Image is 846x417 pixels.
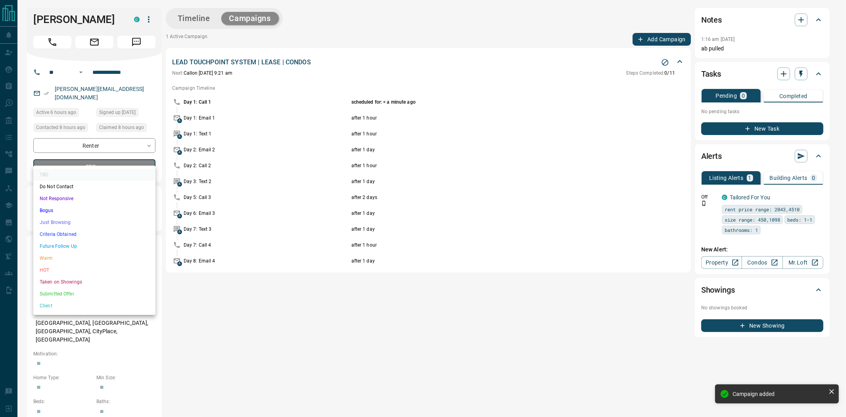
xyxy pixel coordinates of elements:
div: Campaign added [733,391,825,397]
li: Taken on Showings [33,276,155,288]
li: Future Follow Up [33,240,155,252]
li: Submitted Offer [33,288,155,300]
li: Just Browsing [33,216,155,228]
li: Not Responsive [33,193,155,205]
li: Do Not Contact [33,181,155,193]
li: Bogus [33,205,155,216]
li: Warm [33,252,155,264]
li: Criteria Obtained [33,228,155,240]
li: HOT [33,264,155,276]
li: Client [33,300,155,312]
